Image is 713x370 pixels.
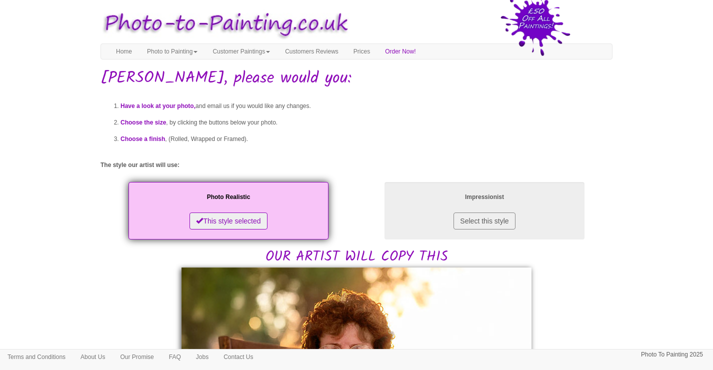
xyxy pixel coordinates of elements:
[100,161,179,169] label: The style our artist will use:
[394,192,574,202] p: Impressionist
[205,44,277,59] a: Customer Paintings
[100,179,612,265] h2: OUR ARTIST WILL COPY THIS
[108,44,139,59] a: Home
[112,349,161,364] a: Our Promise
[139,44,205,59] a: Photo to Painting
[120,98,612,114] li: and email us if you would like any changes.
[277,44,346,59] a: Customers Reviews
[100,69,612,87] h1: [PERSON_NAME], please would you:
[120,131,612,147] li: , (Rolled, Wrapped or Framed).
[120,119,166,126] span: Choose the size
[138,192,318,202] p: Photo Realistic
[453,212,515,229] button: Select this style
[95,5,351,43] img: Photo to Painting
[346,44,377,59] a: Prices
[120,114,612,131] li: , by clicking the buttons below your photo.
[216,349,260,364] a: Contact Us
[188,349,216,364] a: Jobs
[73,349,112,364] a: About Us
[377,44,423,59] a: Order Now!
[189,212,267,229] button: This style selected
[120,135,165,142] span: Choose a finish
[120,102,195,109] span: Have a look at your photo,
[641,349,703,360] p: Photo To Painting 2025
[161,349,188,364] a: FAQ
